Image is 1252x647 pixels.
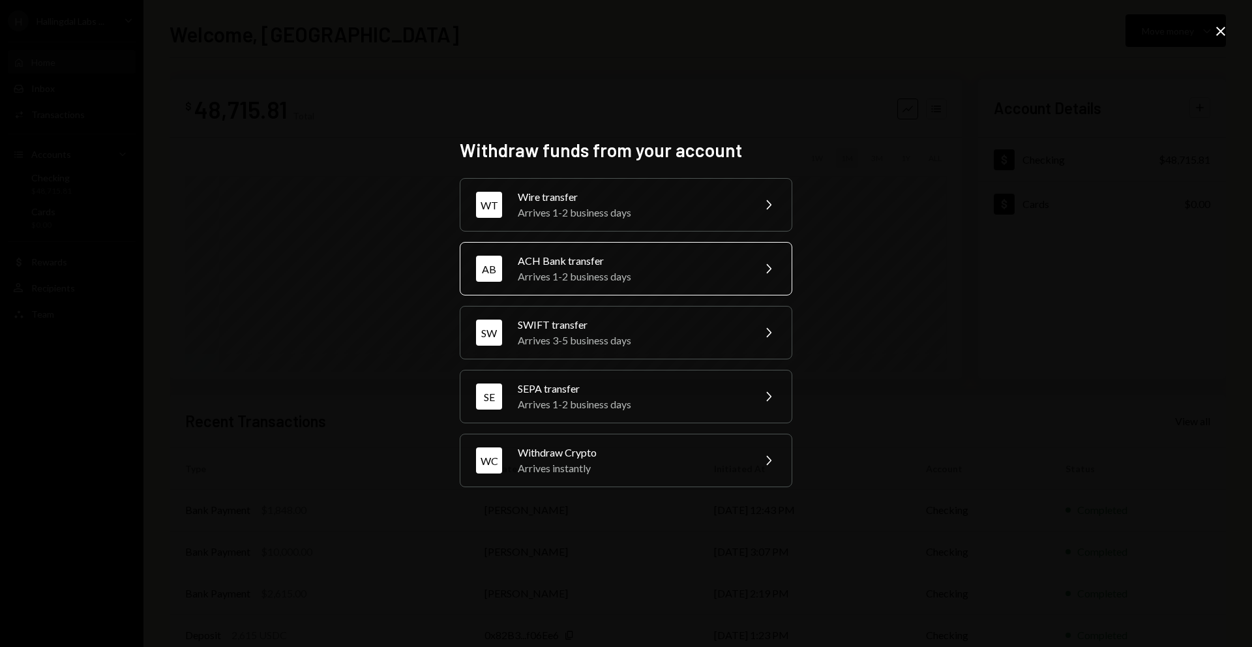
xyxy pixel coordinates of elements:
div: Arrives 1-2 business days [518,269,745,284]
div: WC [476,447,502,474]
button: WTWire transferArrives 1-2 business days [460,178,792,232]
div: AB [476,256,502,282]
button: ABACH Bank transferArrives 1-2 business days [460,242,792,295]
div: SE [476,384,502,410]
div: Arrives 3-5 business days [518,333,745,348]
div: SEPA transfer [518,381,745,397]
h2: Withdraw funds from your account [460,138,792,163]
div: SW [476,320,502,346]
div: Arrives 1-2 business days [518,205,745,220]
div: SWIFT transfer [518,317,745,333]
div: Wire transfer [518,189,745,205]
div: WT [476,192,502,218]
div: Arrives 1-2 business days [518,397,745,412]
div: Arrives instantly [518,460,745,476]
div: Withdraw Crypto [518,445,745,460]
div: ACH Bank transfer [518,253,745,269]
button: SESEPA transferArrives 1-2 business days [460,370,792,423]
button: SWSWIFT transferArrives 3-5 business days [460,306,792,359]
button: WCWithdraw CryptoArrives instantly [460,434,792,487]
